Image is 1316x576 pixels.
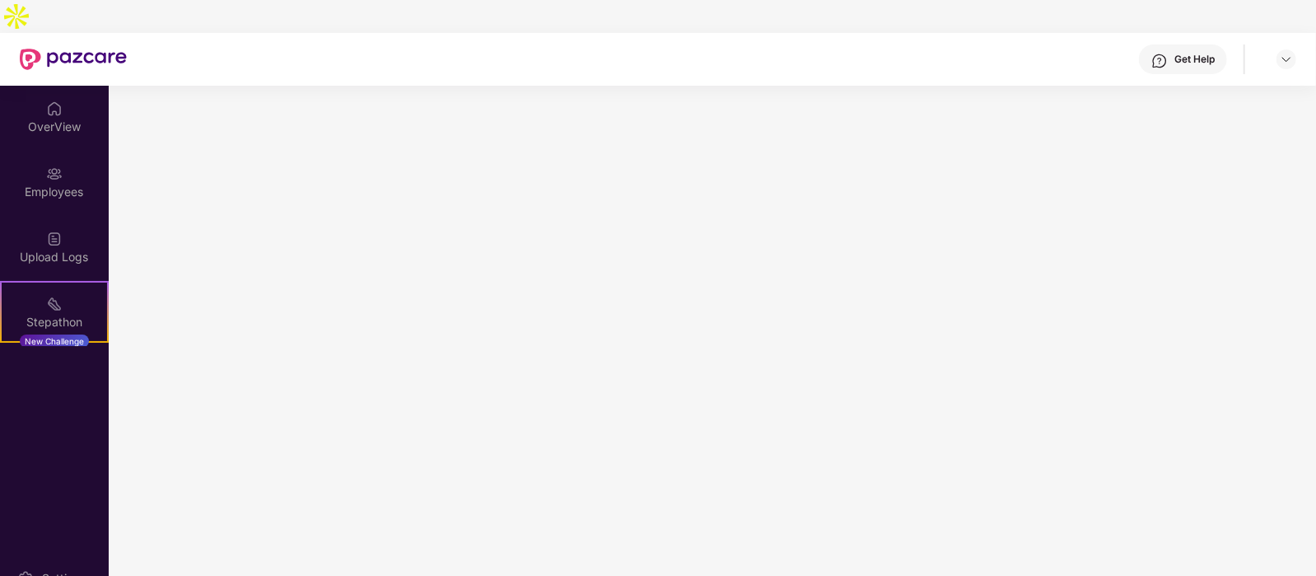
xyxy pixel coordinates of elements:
[1174,53,1215,66] div: Get Help
[1280,53,1293,66] img: svg+xml;base64,PHN2ZyBpZD0iRHJvcGRvd24tMzJ4MzIiIHhtbG5zPSJodHRwOi8vd3d3LnczLm9yZy8yMDAwL3N2ZyIgd2...
[2,314,107,330] div: Stepathon
[20,49,127,70] img: New Pazcare Logo
[46,101,63,117] img: svg+xml;base64,PHN2ZyBpZD0iSG9tZSIgeG1sbnM9Imh0dHA6Ly93d3cudzMub3JnLzIwMDAvc3ZnIiB3aWR0aD0iMjAiIG...
[1151,53,1168,69] img: svg+xml;base64,PHN2ZyBpZD0iSGVscC0zMngzMiIgeG1sbnM9Imh0dHA6Ly93d3cudzMub3JnLzIwMDAvc3ZnIiB3aWR0aD...
[46,166,63,182] img: svg+xml;base64,PHN2ZyBpZD0iRW1wbG95ZWVzIiB4bWxucz0iaHR0cDovL3d3dy53My5vcmcvMjAwMC9zdmciIHdpZHRoPS...
[20,335,89,348] div: New Challenge
[46,296,63,312] img: svg+xml;base64,PHN2ZyB4bWxucz0iaHR0cDovL3d3dy53My5vcmcvMjAwMC9zdmciIHdpZHRoPSIyMSIgaGVpZ2h0PSIyMC...
[46,231,63,247] img: svg+xml;base64,PHN2ZyBpZD0iVXBsb2FkX0xvZ3MiIGRhdGEtbmFtZT0iVXBsb2FkIExvZ3MiIHhtbG5zPSJodHRwOi8vd3...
